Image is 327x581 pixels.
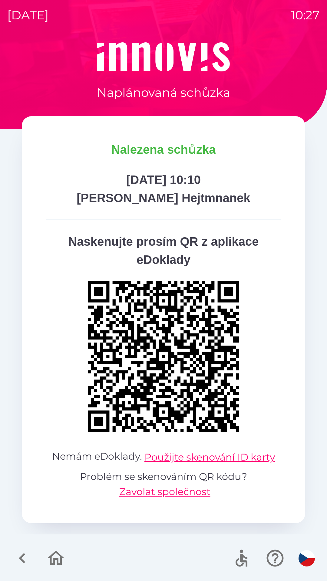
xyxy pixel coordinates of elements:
[46,140,281,159] p: Nalezena schůzka
[46,232,281,269] p: Naskenujte prosím QR z aplikace eDoklady
[144,450,275,464] button: Použijte skenování ID karty
[22,42,305,71] img: Logo
[291,6,320,24] p: 10:27
[7,6,49,24] p: [DATE]
[46,449,281,464] p: Nemám eDoklady.
[97,84,230,102] p: Naplánovaná schůzka
[119,484,210,499] button: Zavolat společnost
[299,550,315,566] img: cs flag
[46,171,281,189] p: [DATE] 10:10
[46,189,281,207] p: [PERSON_NAME] Hejtmnanek
[46,469,281,499] p: Problém se skenováním QR kódu?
